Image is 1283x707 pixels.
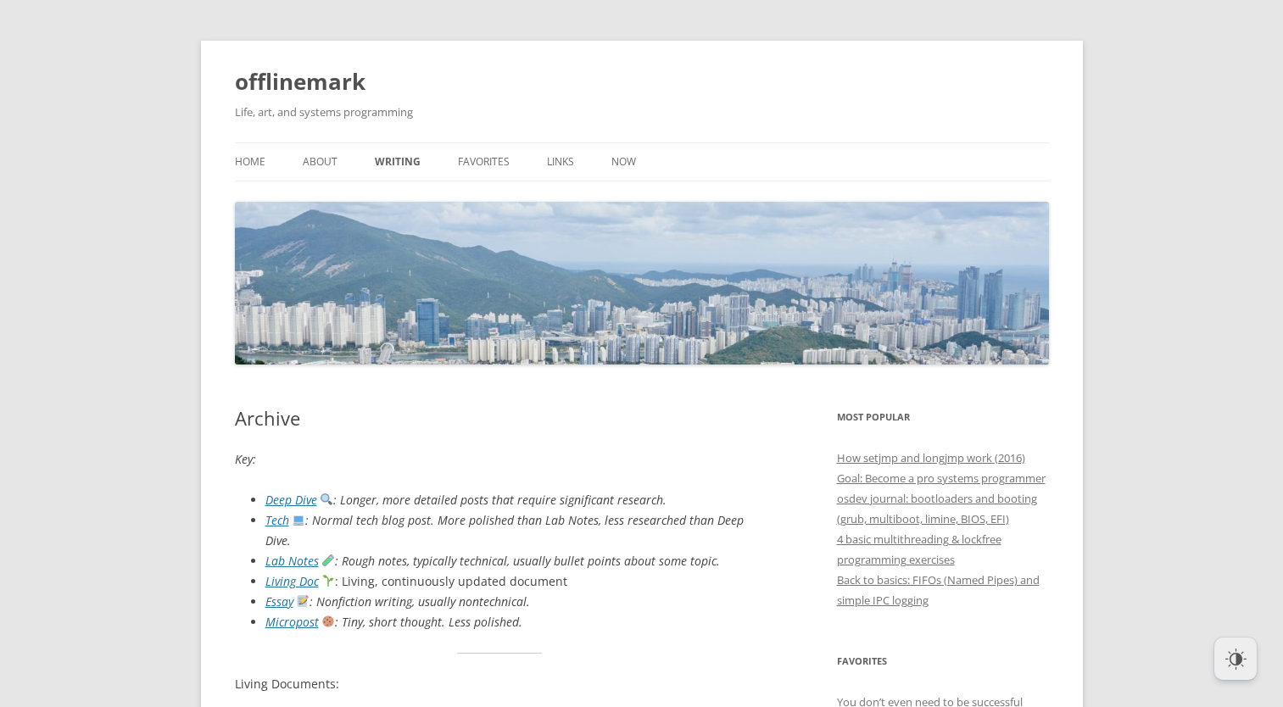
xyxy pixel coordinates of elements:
li: : Nonfiction writing, usually nontechnical. [265,592,765,612]
h2: Life, art, and systems programming [235,102,1049,122]
img: 📝 [297,595,309,607]
h3: Most Popular [837,407,1049,427]
li: : Normal tech blog post. More polished than Lab Notes, less researched than Deep Dive. [265,510,765,551]
a: Micropost [265,614,319,630]
a: Deep Dive [265,492,317,508]
a: How setjmp and longjmp work (2016) [837,450,1025,465]
h3: Favorites [837,651,1049,671]
a: Favorites [458,143,510,181]
a: 4 basic multithreading & lockfree programming exercises [837,532,1001,567]
a: Writing [375,143,421,181]
a: Goal: Become a pro systems programmer [837,470,1046,486]
p: Living Documents: [235,674,765,694]
a: About [303,143,337,181]
li: : Longer, more detailed posts that require significant research. [265,490,765,510]
img: offlinemark [235,202,1049,364]
em: : Rough notes, typically technical, usually bullet points about some topic. [319,553,721,569]
img: 🔍 [321,493,332,505]
li: : Living, continuously updated document [265,571,765,592]
a: Tech [265,512,289,528]
a: Home [235,143,265,181]
img: 🌱 [322,575,334,587]
em: Key: [235,451,256,467]
a: Now [611,143,636,181]
a: Back to basics: FIFOs (Named Pipes) and simple IPC logging [837,572,1040,608]
a: osdev journal: bootloaders and booting (grub, multiboot, limine, BIOS, EFI) [837,491,1037,526]
img: 🧪 [322,554,334,566]
a: offlinemark [235,61,365,102]
img: 💻 [293,514,304,526]
li: : Tiny, short thought. Less polished. [265,612,765,632]
a: Essay [265,593,293,610]
a: Links [547,143,574,181]
img: 🍪 [322,615,334,627]
a: Living Doc [265,573,319,589]
h1: Archive [235,407,765,429]
a: Lab Notes [265,553,319,569]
